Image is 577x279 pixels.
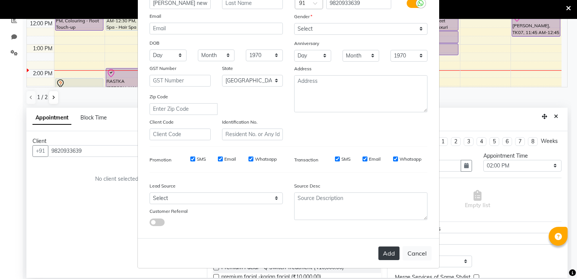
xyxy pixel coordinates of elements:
input: Enter Zip Code [150,103,218,115]
input: Client Code [150,129,211,140]
label: Whatsapp [400,156,421,163]
label: Identification No. [222,119,258,126]
label: Gender [294,13,312,20]
label: GST Number [150,65,176,72]
input: Email [150,23,283,34]
label: Email [369,156,381,163]
label: Email [224,156,236,163]
label: Source Desc [294,183,320,189]
button: Add [378,246,400,260]
label: Promotion [150,157,171,163]
label: Lead Source [150,183,176,189]
label: Client Code [150,119,174,126]
label: State [222,65,233,72]
label: SMS [341,156,350,163]
label: SMS [197,156,206,163]
input: Resident No. or Any Id [222,129,283,140]
label: Zip Code [150,93,168,100]
label: Email [150,13,161,20]
button: Cancel [403,246,432,260]
label: Transaction [294,157,318,163]
label: Anniversary [294,40,319,47]
input: GST Number [150,75,211,87]
label: Address [294,65,312,72]
label: Whatsapp [255,156,277,163]
label: Customer Referral [150,208,188,215]
label: DOB [150,40,159,46]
